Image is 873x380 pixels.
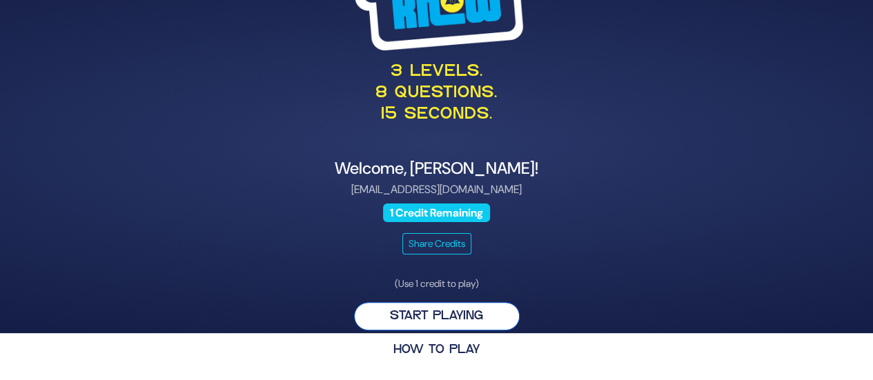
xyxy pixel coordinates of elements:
[100,159,774,179] h4: Welcome, [PERSON_NAME]!
[354,336,520,364] button: HOW TO PLAY
[354,277,520,291] p: (Use 1 credit to play)
[402,233,471,254] button: Share Credits
[100,61,774,126] p: 3 levels. 8 questions. 15 seconds.
[383,203,491,222] span: 1 Credit Remaining
[354,302,520,330] button: Start Playing
[100,181,774,198] p: [EMAIL_ADDRESS][DOMAIN_NAME]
